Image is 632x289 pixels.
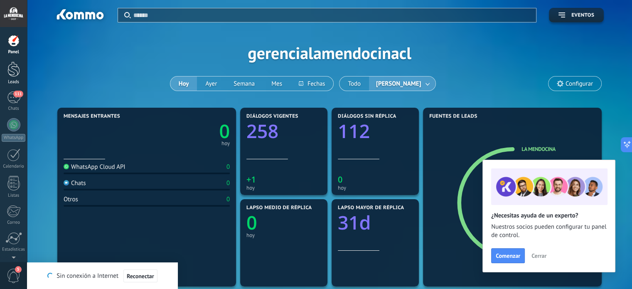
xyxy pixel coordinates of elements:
[225,77,263,91] button: Semana
[571,12,594,18] span: Eventos
[47,269,157,283] div: Sin conexión a Internet
[374,78,423,89] span: [PERSON_NAME]
[246,232,321,238] div: hoy
[246,119,278,144] text: 258
[290,77,333,91] button: Fechas
[2,134,25,142] div: WhatsApp
[64,179,86,187] div: Chats
[2,247,26,252] div: Estadísticas
[221,141,230,146] div: hoy
[64,180,69,185] img: Chats
[246,205,312,211] span: Lapso medio de réplica
[2,220,26,225] div: Correo
[226,195,230,203] div: 0
[123,269,157,283] button: Reconectar
[246,174,256,185] text: +1
[338,174,342,185] text: 0
[521,146,556,153] a: La Mendocina
[2,79,26,85] div: Leads
[2,193,26,198] div: Listas
[64,195,78,203] div: Otros
[338,119,370,144] text: 112
[147,119,230,144] a: 0
[64,163,125,171] div: WhatsApp Cloud API
[127,273,154,279] span: Reconectar
[15,266,22,273] span: 5
[338,210,413,235] a: 31d
[64,164,69,169] img: WhatsApp Cloud API
[64,114,120,119] span: Mensajes entrantes
[549,8,604,22] button: Eventos
[338,185,413,191] div: hoy
[2,106,26,111] div: Chats
[263,77,290,91] button: Mes
[528,249,550,262] button: Cerrar
[226,179,230,187] div: 0
[491,248,525,263] button: Comenzar
[339,77,369,91] button: Todo
[13,91,23,97] span: 111
[197,77,225,91] button: Ayer
[338,114,396,119] span: Diálogos sin réplica
[246,114,298,119] span: Diálogos vigentes
[170,77,197,91] button: Hoy
[491,223,607,240] span: Nuestros socios pueden configurar tu panel de control.
[338,210,371,235] text: 31d
[246,210,257,235] text: 0
[531,253,546,259] span: Cerrar
[429,114,477,119] span: Fuentes de leads
[496,253,520,259] span: Comenzar
[338,205,404,211] span: Lapso mayor de réplica
[2,49,26,55] div: Panel
[226,163,230,171] div: 0
[246,185,321,191] div: hoy
[2,164,26,169] div: Calendario
[491,212,607,220] h2: ¿Necesitas ayuda de un experto?
[369,77,435,91] button: [PERSON_NAME]
[566,80,593,87] span: Configurar
[219,119,230,144] text: 0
